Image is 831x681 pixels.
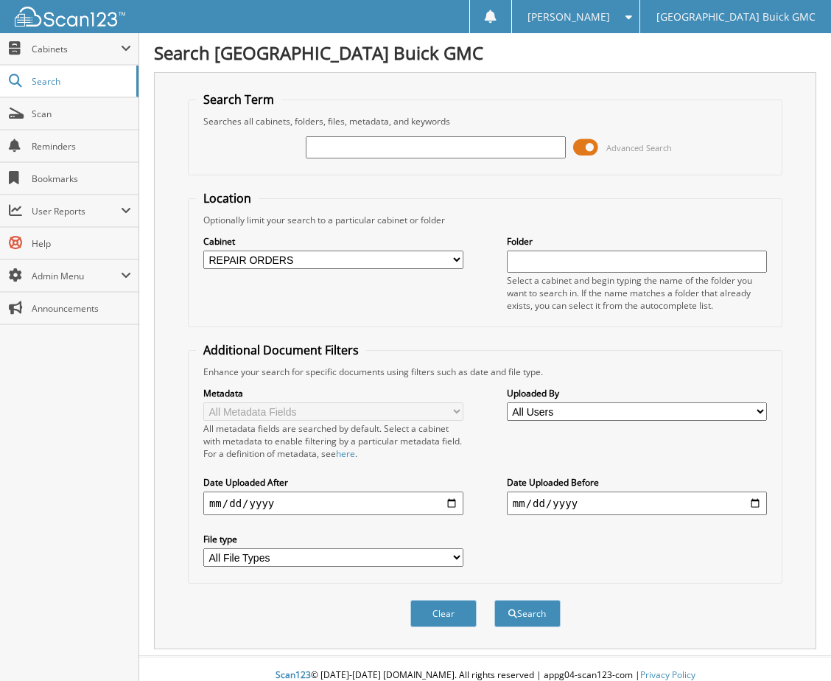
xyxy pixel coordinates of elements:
span: Cabinets [32,43,121,55]
label: Cabinet [203,235,463,248]
img: scan123-logo-white.svg [15,7,125,27]
iframe: Chat Widget [757,610,831,681]
legend: Location [196,190,259,206]
div: Searches all cabinets, folders, files, metadata, and keywords [196,115,774,128]
span: Bookmarks [32,172,131,185]
label: Date Uploaded Before [507,476,767,489]
input: end [507,492,767,515]
button: Clear [410,600,477,627]
div: Enhance your search for specific documents using filters such as date and file type. [196,366,774,378]
a: here [336,447,355,460]
span: Advanced Search [606,142,672,153]
span: [PERSON_NAME] [527,13,610,21]
span: User Reports [32,205,121,217]
span: Scan [32,108,131,120]
legend: Search Term [196,91,281,108]
input: start [203,492,463,515]
label: Uploaded By [507,387,767,399]
span: Scan123 [276,668,311,681]
div: Select a cabinet and begin typing the name of the folder you want to search in. If the name match... [507,274,767,312]
span: Reminders [32,140,131,153]
label: Date Uploaded After [203,476,463,489]
label: Folder [507,235,767,248]
legend: Additional Document Filters [196,342,366,358]
span: Search [32,75,129,88]
h1: Search [GEOGRAPHIC_DATA] Buick GMC [154,41,816,65]
label: Metadata [203,387,463,399]
span: Announcements [32,302,131,315]
div: Optionally limit your search to a particular cabinet or folder [196,214,774,226]
label: File type [203,533,463,545]
div: All metadata fields are searched by default. Select a cabinet with metadata to enable filtering b... [203,422,463,460]
span: Admin Menu [32,270,121,282]
a: Privacy Policy [640,668,695,681]
span: Help [32,237,131,250]
button: Search [494,600,561,627]
span: [GEOGRAPHIC_DATA] Buick GMC [656,13,816,21]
